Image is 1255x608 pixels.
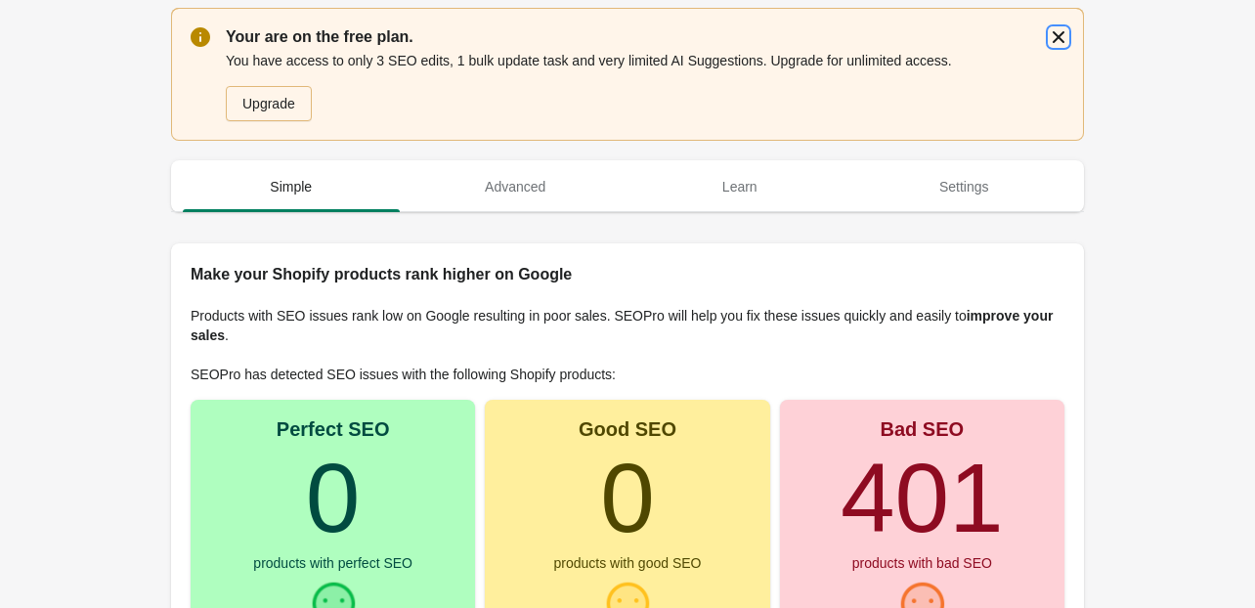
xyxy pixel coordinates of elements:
[841,443,1004,552] turbo-frame: 401
[306,443,361,552] turbo-frame: 0
[856,169,1073,204] span: Settings
[852,556,992,570] div: products with bad SEO
[627,161,852,212] button: Learn
[191,365,1064,384] p: SEOPro has detected SEO issues with the following Shopify products:
[408,169,625,204] span: Advanced
[881,419,965,439] div: Bad SEO
[226,86,312,121] a: Upgrade
[226,25,1064,49] p: Your are on the free plan.
[600,443,655,552] turbo-frame: 0
[226,49,1064,123] div: You have access to only 3 SEO edits, 1 bulk update task and very limited AI Suggestions. Upgrade ...
[631,169,848,204] span: Learn
[191,263,1064,286] h2: Make your Shopify products rank higher on Google
[579,419,676,439] div: Good SEO
[554,556,702,570] div: products with good SEO
[852,161,1077,212] button: Settings
[191,306,1064,345] p: Products with SEO issues rank low on Google resulting in poor sales. SEOPro will help you fix the...
[277,419,390,439] div: Perfect SEO
[253,556,412,570] div: products with perfect SEO
[404,161,628,212] button: Advanced
[179,161,404,212] button: Simple
[242,96,295,111] div: Upgrade
[183,169,400,204] span: Simple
